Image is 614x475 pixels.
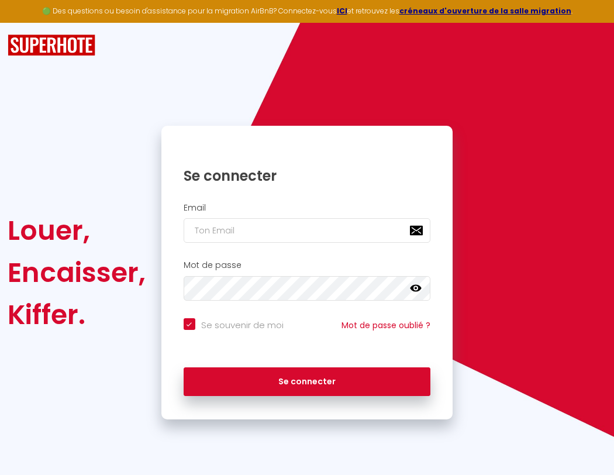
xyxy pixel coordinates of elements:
[184,167,431,185] h1: Se connecter
[8,294,146,336] div: Kiffer.
[8,252,146,294] div: Encaisser,
[184,367,431,397] button: Se connecter
[184,203,431,213] h2: Email
[184,260,431,270] h2: Mot de passe
[8,209,146,252] div: Louer,
[399,6,571,16] a: créneaux d'ouverture de la salle migration
[8,35,95,56] img: SuperHote logo
[184,218,431,243] input: Ton Email
[342,319,430,331] a: Mot de passe oublié ?
[337,6,347,16] a: ICI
